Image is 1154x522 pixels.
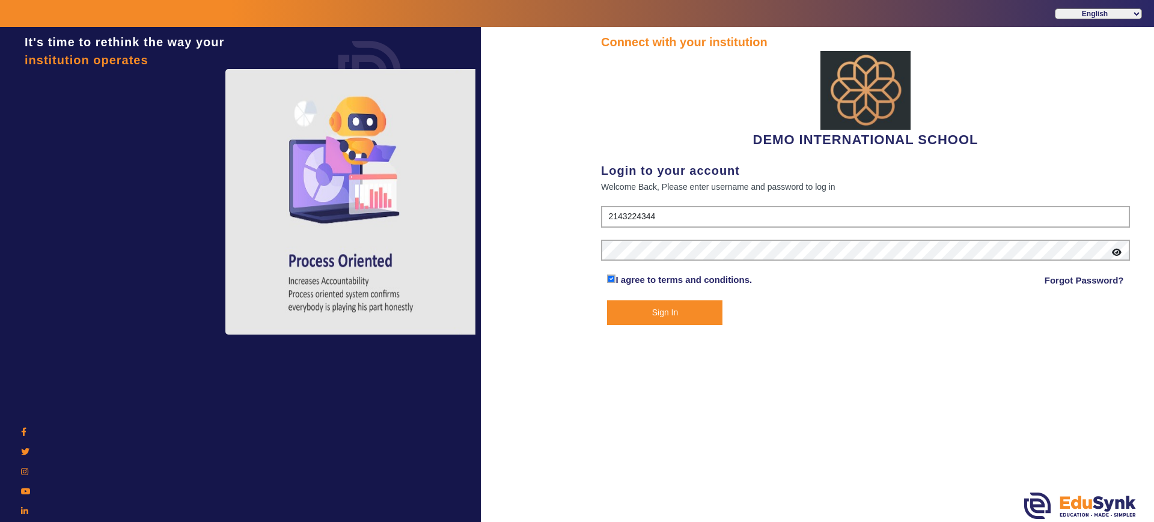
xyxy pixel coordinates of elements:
[601,51,1130,150] div: DEMO INTERNATIONAL SCHOOL
[25,35,224,49] span: It's time to rethink the way your
[615,275,752,285] a: I agree to terms and conditions.
[601,180,1130,194] div: Welcome Back, Please enter username and password to log in
[601,33,1130,51] div: Connect with your institution
[601,162,1130,180] div: Login to your account
[1024,493,1136,519] img: edusynk.png
[820,51,911,130] img: abdd4561-dfa5-4bc5-9f22-bd710a8d2831
[607,300,722,325] button: Sign In
[25,53,148,67] span: institution operates
[325,27,415,117] img: login.png
[1045,273,1124,288] a: Forgot Password?
[601,206,1130,228] input: User Name
[225,69,478,335] img: login4.png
